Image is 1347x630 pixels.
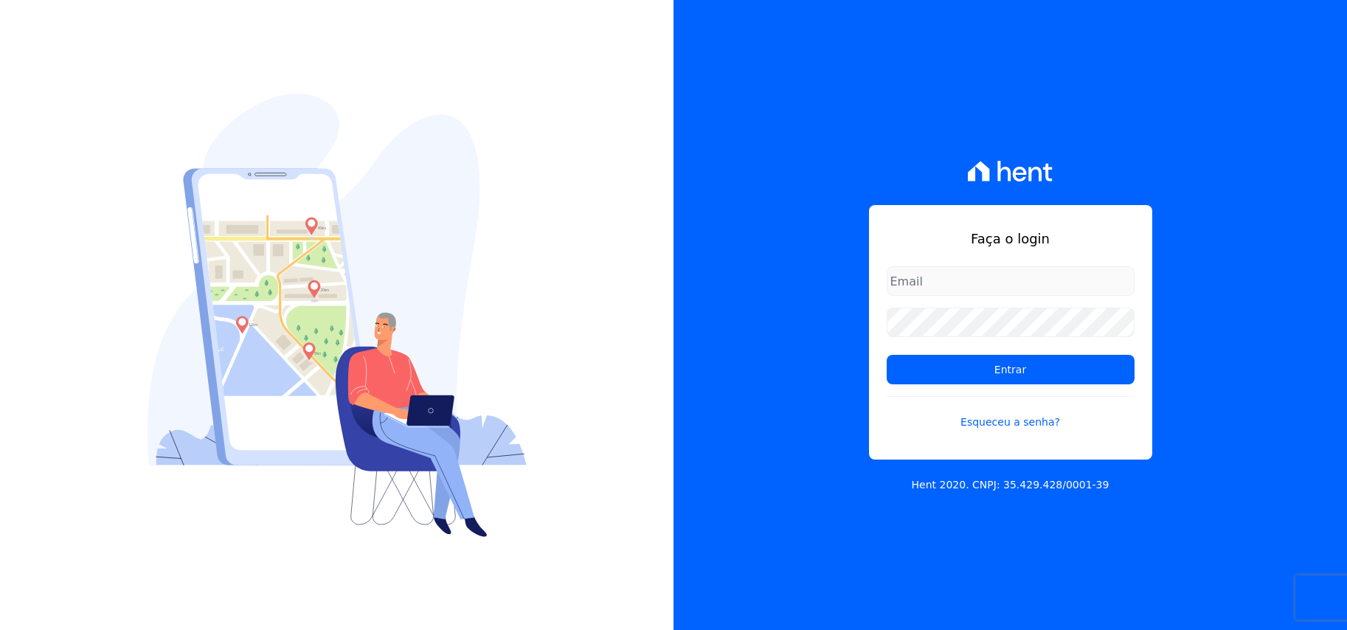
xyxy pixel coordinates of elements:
[887,355,1135,384] input: Entrar
[887,266,1135,296] input: Email
[887,396,1135,430] a: Esqueceu a senha?
[912,477,1109,493] p: Hent 2020. CNPJ: 35.429.428/0001-39
[887,229,1135,249] h1: Faça o login
[148,94,527,537] img: Login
